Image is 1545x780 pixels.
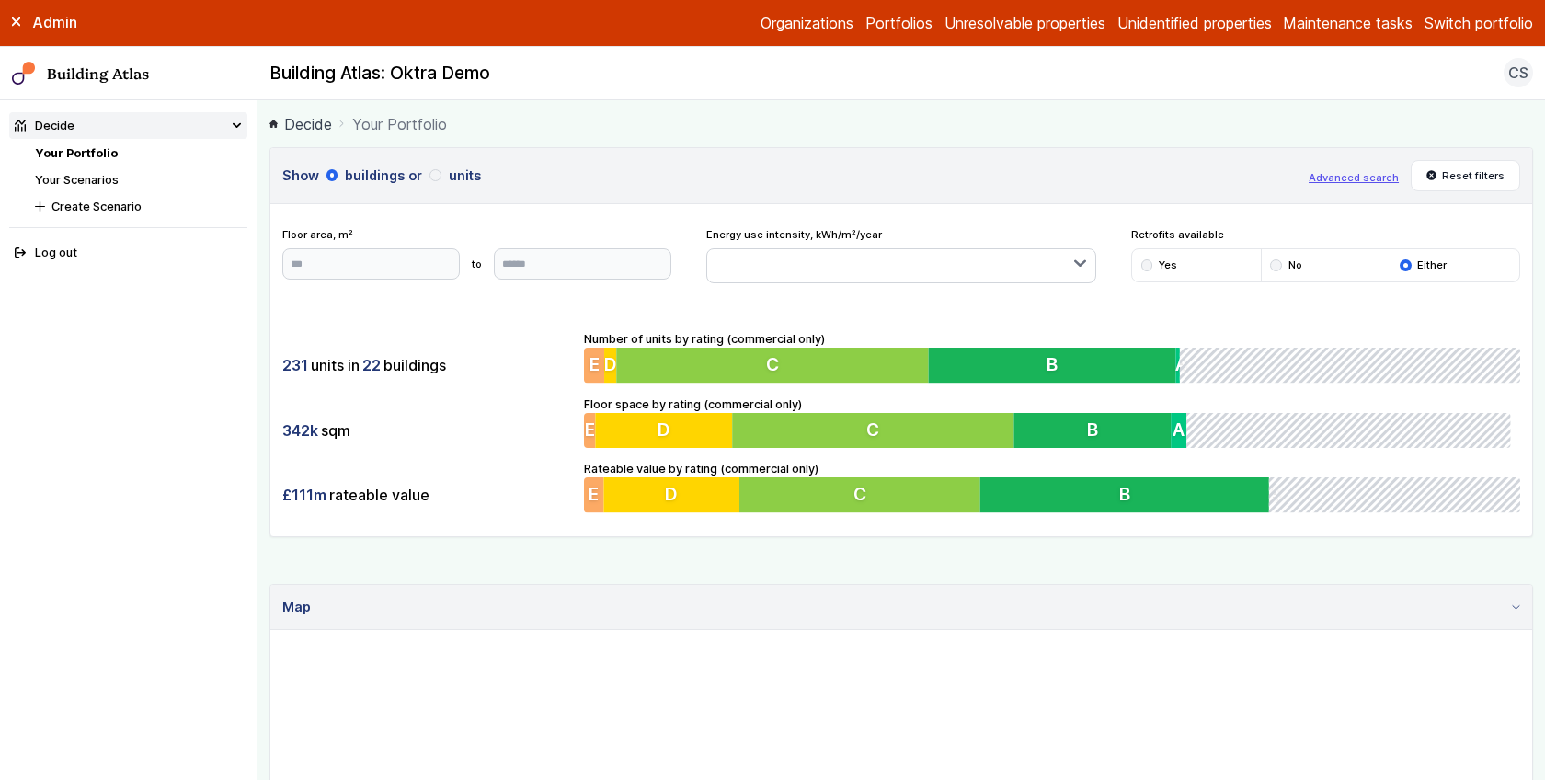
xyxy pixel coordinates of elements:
span: B [1093,419,1104,441]
div: Decide [15,117,74,134]
span: Your Portfolio [352,113,447,135]
span: D [666,484,679,506]
button: C [739,477,980,512]
span: C [766,354,779,376]
span: A [1179,419,1191,441]
span: 342k [282,420,318,441]
button: D [604,477,740,512]
a: Your Portfolio [35,146,118,160]
button: E [584,477,603,512]
a: Unresolvable properties [944,12,1105,34]
a: Decide [269,113,332,135]
button: A [1176,348,1180,383]
span: E [589,484,600,506]
a: Unidentified properties [1117,12,1272,34]
button: C [734,413,1018,448]
span: B [1119,484,1130,506]
a: Maintenance tasks [1283,12,1413,34]
button: CS [1504,58,1533,87]
a: Your Scenarios [35,173,119,187]
span: C [853,484,866,506]
a: Portfolios [865,12,933,34]
div: Floor space by rating (commercial only) [584,396,1520,449]
button: B [929,348,1176,383]
button: C [617,348,929,383]
button: D [596,413,734,448]
button: E [584,348,604,383]
button: B [980,477,1269,512]
a: Organizations [761,12,853,34]
span: C [870,419,883,441]
span: D [604,354,617,376]
img: main-0bbd2752.svg [12,62,36,86]
button: A [1177,413,1193,448]
span: £111m [282,485,326,505]
button: Reset filters [1411,160,1521,191]
summary: Map [270,585,1532,630]
h3: Show [282,166,1298,186]
h2: Building Atlas: Oktra Demo [269,62,490,86]
button: Create Scenario [29,193,247,220]
span: Retrofits available [1131,227,1520,242]
div: rateable value [282,477,573,512]
div: units in buildings [282,348,573,383]
span: A [1176,354,1188,376]
button: Advanced search [1309,170,1399,185]
div: Rateable value by rating (commercial only) [584,460,1520,513]
button: D [604,348,616,383]
button: B [1019,413,1177,448]
button: E [584,413,596,448]
span: E [585,419,595,441]
div: Energy use intensity, kWh/m²/year [706,227,1095,283]
div: Floor area, m² [282,227,671,279]
summary: Decide [9,112,248,139]
form: to [282,248,671,280]
span: 22 [362,355,381,375]
span: CS [1508,62,1528,84]
span: E [589,354,600,376]
button: Log out [9,240,248,267]
span: 231 [282,355,308,375]
span: D [658,419,671,441]
div: sqm [282,413,573,448]
button: Switch portfolio [1425,12,1533,34]
div: Number of units by rating (commercial only) [584,330,1520,384]
span: B [1047,354,1058,376]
